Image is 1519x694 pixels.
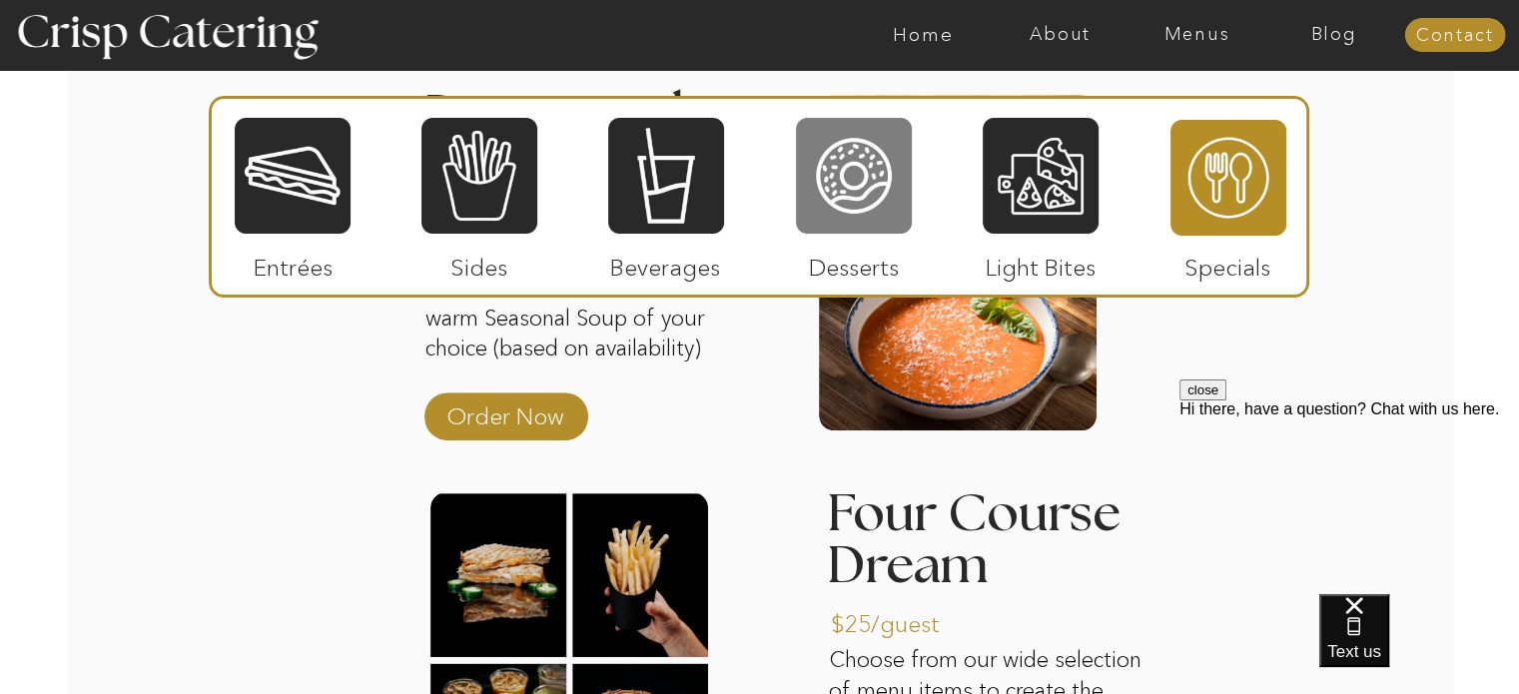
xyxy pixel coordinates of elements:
p: Entrées [227,234,360,292]
iframe: podium webchat widget bubble [1319,594,1519,694]
p: Jalepeño Popper and Classic Grilled Cheese served with warm Seasonal Soup of your choice (based o... [425,242,725,375]
p: Desserts [788,234,921,292]
a: Menus [1129,25,1265,45]
iframe: podium webchat widget prompt [1179,379,1519,619]
a: Blog [1265,25,1402,45]
a: Home [855,25,992,45]
h3: Four Course Dream [827,488,1132,595]
p: Light Bites [975,234,1108,292]
a: Order Now [439,382,572,440]
a: Contact [1404,26,1505,46]
p: Beverages [599,234,732,292]
p: $25/guest [831,590,964,648]
p: Sides [412,234,545,292]
p: Specials [1161,234,1294,292]
h3: Paninis and Soup [424,89,739,248]
a: About [992,25,1129,45]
